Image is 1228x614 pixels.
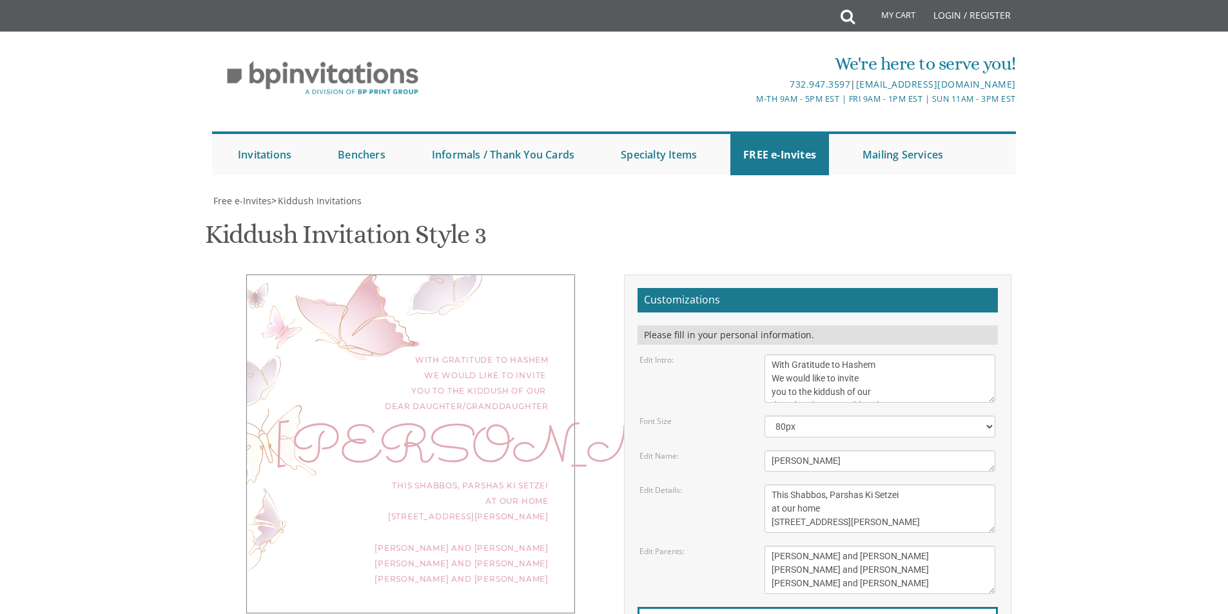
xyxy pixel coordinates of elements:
[481,77,1016,92] div: |
[639,546,685,557] label: Edit Parents:
[639,484,682,495] label: Edit Details:
[273,443,549,459] div: [PERSON_NAME]
[481,92,1016,106] div: M-Th 9am - 5pm EST | Fri 9am - 1pm EST | Sun 11am - 3pm EST
[765,354,995,403] textarea: We would like to invite you to the kiddush of our dear daughter/granddaughter
[638,288,998,312] h2: Customizations
[638,325,998,345] div: Please fill in your personal information.
[765,484,995,533] textarea: This Shabbos, Parshas Vayigash at our home [STREET_ADDRESS]
[213,195,271,207] span: Free e-Invites
[273,478,549,524] div: This Shabbos, Parshas Ki Setzei at our home [STREET_ADDRESS][PERSON_NAME]
[205,220,486,258] h1: Kiddush Invitation Style 3
[273,352,549,414] div: With Gratitude to Hashem We would like to invite you to the kiddush of our dear daughter/granddau...
[639,450,679,461] label: Edit Name:
[765,546,995,594] textarea: [PERSON_NAME] and [PERSON_NAME] [PERSON_NAME] and [PERSON_NAME] [PERSON_NAME] and [PERSON_NAME]
[273,541,549,587] div: [PERSON_NAME] and [PERSON_NAME] [PERSON_NAME] and [PERSON_NAME] [PERSON_NAME] and [PERSON_NAME]
[212,52,433,105] img: BP Invitation Loft
[481,51,1016,77] div: We're here to serve you!
[212,195,271,207] a: Free e-Invites
[790,78,850,90] a: 732.947.3597
[730,134,829,175] a: FREE e-Invites
[608,134,710,175] a: Specialty Items
[278,195,362,207] span: Kiddush Invitations
[271,195,362,207] span: >
[325,134,398,175] a: Benchers
[1148,533,1228,595] iframe: chat widget
[277,195,362,207] a: Kiddush Invitations
[856,78,1016,90] a: [EMAIL_ADDRESS][DOMAIN_NAME]
[765,450,995,472] textarea: Nechama
[639,354,674,365] label: Edit Intro:
[419,134,587,175] a: Informals / Thank You Cards
[850,134,956,175] a: Mailing Services
[225,134,304,175] a: Invitations
[639,416,672,427] label: Font Size
[853,1,924,34] a: My Cart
